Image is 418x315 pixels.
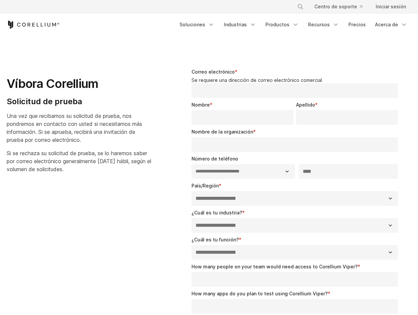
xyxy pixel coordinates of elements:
font: Industrias [224,21,247,28]
a: Precios [344,19,370,31]
font: Productos [265,21,289,28]
span: País/Región [192,183,219,188]
span: Una vez que recibamos su solicitud de prueba, nos pondremos en contacto con usted si necesitamos ... [7,113,142,143]
span: Nombre [192,102,210,108]
font: Soluciones [180,21,205,28]
span: ¿Cuál es tu función? [192,237,239,242]
span: Correo electrónico [192,69,235,75]
span: How many apps do you plan to test using Corellium Viper? [192,291,328,296]
div: Menú de navegación [176,19,411,31]
a: Inicio de Corellium [7,21,60,29]
span: ¿Cuál es tu industria? [192,210,242,215]
span: Número de teléfono [192,156,238,161]
span: How many people on your team would need access to Corellium Viper? [192,264,358,269]
div: Menú de navegación [289,1,411,13]
font: Centro de soporte [314,3,357,10]
span: Apellido [296,102,315,108]
font: Acerca de [375,21,398,28]
legend: Se requiere una dirección de correo electrónico comercial [192,77,401,83]
span: Si se rechaza su solicitud de prueba, se lo haremos saber por correo electrónico generalmente [DA... [7,150,151,172]
font: Recursos [308,21,330,28]
span: Nombre de la organización [192,129,253,135]
a: Iniciar sesión [370,1,411,13]
button: Buscar [294,1,306,13]
h4: Solicitud de prueba [7,97,152,107]
h1: Víbora Corellium [7,76,152,91]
